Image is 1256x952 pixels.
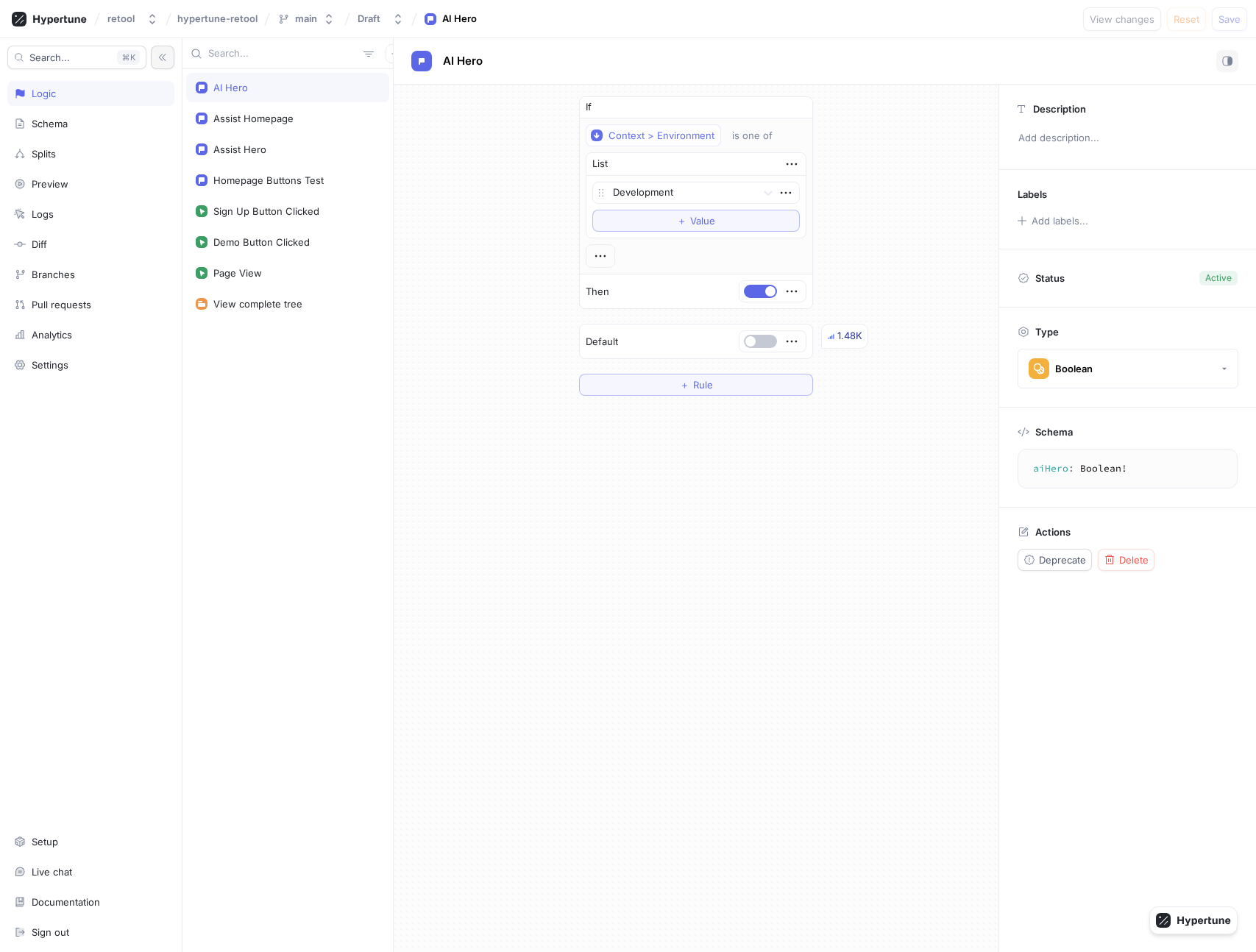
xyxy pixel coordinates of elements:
[586,124,721,146] button: Context > Environment
[208,46,358,61] input: Search...
[213,82,248,93] div: AI Hero
[443,55,483,67] span: AI Hero
[1090,15,1154,24] span: View changes
[1167,7,1206,31] button: Reset
[32,269,75,280] div: Branches
[1012,211,1092,230] button: Add labels...
[442,12,477,26] div: AI Hero
[32,866,72,878] div: Live chat
[680,380,689,389] span: ＋
[592,157,608,171] div: List
[213,298,302,310] div: View complete tree
[213,143,266,155] div: Assist Hero
[32,238,47,250] div: Diff
[1218,15,1241,24] span: Save
[586,100,592,115] p: If
[732,129,773,142] div: is one of
[693,380,713,389] span: Rule
[1035,326,1059,338] p: Type
[32,208,54,220] div: Logs
[1032,216,1088,226] div: Add labels...
[1174,15,1199,24] span: Reset
[1205,271,1232,285] div: Active
[677,216,686,225] span: ＋
[1098,549,1154,571] button: Delete
[1035,268,1065,288] p: Status
[295,13,317,25] div: main
[725,124,794,146] button: is one of
[32,148,56,160] div: Splits
[837,329,862,344] div: 1.48K
[32,299,91,310] div: Pull requests
[358,13,380,25] div: Draft
[102,7,164,31] button: retool
[32,118,68,129] div: Schema
[586,285,609,299] p: Then
[1083,7,1161,31] button: View changes
[107,13,135,25] div: retool
[32,896,100,908] div: Documentation
[1035,426,1073,438] p: Schema
[352,7,410,31] button: Draft
[592,210,800,232] button: ＋Value
[579,374,813,396] button: ＋Rule
[1033,103,1086,115] p: Description
[117,50,140,65] div: K
[1018,349,1238,388] button: Boolean
[177,13,258,24] span: hypertune-retool
[32,836,58,848] div: Setup
[32,178,68,190] div: Preview
[690,216,715,225] span: Value
[32,88,56,99] div: Logic
[1035,526,1071,538] p: Actions
[213,205,319,217] div: Sign Up Button Clicked
[32,359,68,371] div: Settings
[1012,126,1243,151] p: Add description...
[213,174,324,186] div: Homepage Buttons Test
[1055,363,1093,375] div: Boolean
[213,113,294,124] div: Assist Homepage
[1212,7,1247,31] button: Save
[213,236,310,248] div: Demo Button Clicked
[1024,455,1231,482] textarea: aiHero: Boolean!
[32,926,69,938] div: Sign out
[609,129,714,142] div: Context > Environment
[1018,549,1092,571] button: Deprecate
[272,7,341,31] button: main
[1119,555,1149,564] span: Delete
[1018,188,1047,200] p: Labels
[586,335,618,349] p: Default
[1039,555,1086,564] span: Deprecate
[29,53,70,62] span: Search...
[7,46,146,69] button: Search...K
[7,889,174,914] a: Documentation
[32,329,72,341] div: Analytics
[213,267,262,279] div: Page View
